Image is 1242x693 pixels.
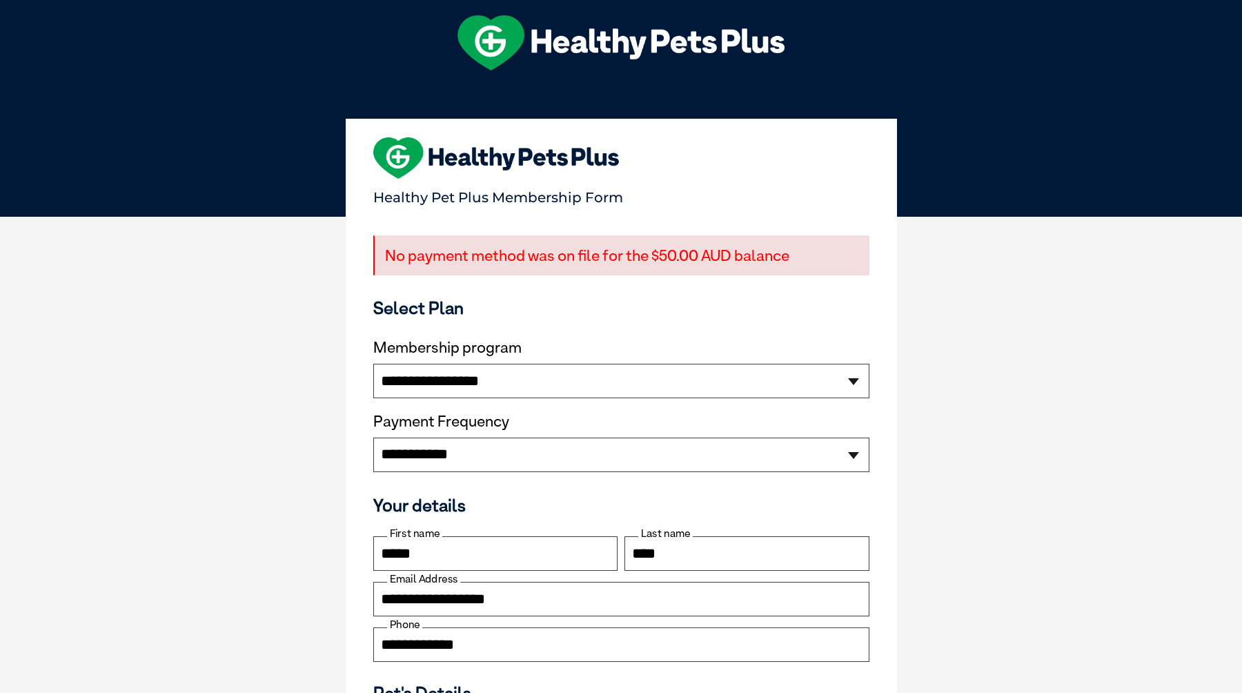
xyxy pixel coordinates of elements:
p: Healthy Pet Plus Membership Form [373,183,869,206]
img: hpp-logo-landscape-green-white.png [457,15,785,70]
label: Payment Frequency [373,413,509,431]
h3: Your details [373,495,869,516]
div: No payment method was on file for the $50.00 AUD balance [373,235,869,275]
label: Last name [638,527,693,540]
label: Phone [387,618,422,631]
label: Email Address [387,573,460,585]
label: First name [387,527,442,540]
h3: Select Plan [373,297,869,318]
label: Membership program [373,339,869,357]
img: heart-shape-hpp-logo-large.png [373,137,620,179]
